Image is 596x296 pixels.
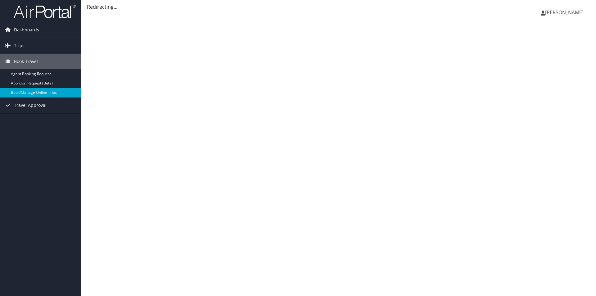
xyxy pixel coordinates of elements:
[14,4,76,19] img: airportal-logo.png
[14,54,38,69] span: Book Travel
[14,38,25,53] span: Trips
[541,3,590,22] a: [PERSON_NAME]
[545,9,584,16] span: [PERSON_NAME]
[14,22,39,38] span: Dashboards
[87,3,590,11] div: Redirecting...
[14,98,47,113] span: Travel Approval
